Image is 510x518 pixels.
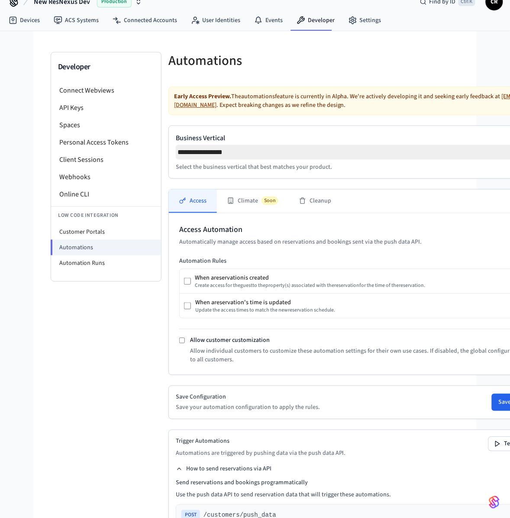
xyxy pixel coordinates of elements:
li: Low Code Integration [51,206,161,224]
a: Events [247,13,290,28]
li: Client Sessions [51,151,161,168]
li: Personal Access Tokens [51,134,161,151]
button: ClimateSoon [217,190,289,213]
span: Soon [261,196,278,205]
li: API Keys [51,99,161,116]
button: Access [169,190,217,213]
h2: Access Automation [179,224,422,236]
h3: Developer [58,61,154,73]
a: Developer [290,13,342,28]
h2: Save Configuration [176,393,320,402]
h5: Automations [168,52,361,70]
div: When a reservation 's time is updated [195,298,336,307]
li: Customer Portals [51,224,161,240]
div: Create access for the guest to the property (s) associated with the reservation for the time of t... [195,282,426,289]
li: Spaces [51,116,161,134]
li: Online CLI [51,186,161,203]
p: Save your automation configuration to apply the rules. [176,403,320,412]
p: Automations are triggered by pushing data via the push data API. [176,449,346,458]
img: SeamLogoGradient.69752ec5.svg [489,495,500,509]
li: Webhooks [51,168,161,186]
a: Settings [342,13,388,28]
a: Connected Accounts [106,13,184,28]
p: Automatically manage access based on reservations and bookings sent via the push data API. [179,238,422,246]
a: Devices [2,13,47,28]
h2: Trigger Automations [176,437,346,446]
button: Cleanup [289,190,342,213]
li: Automations [51,240,161,255]
a: User Identities [184,13,247,28]
li: Connect Webviews [51,82,161,99]
button: How to send reservations via API [176,465,271,473]
label: Allow customer customization [190,336,270,345]
strong: Early Access Preview. [174,92,231,101]
div: Update the access times to match the new reservation schedule. [195,307,336,314]
a: ACS Systems [47,13,106,28]
li: Automation Runs [51,255,161,271]
div: When a reservation is created [195,273,426,282]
